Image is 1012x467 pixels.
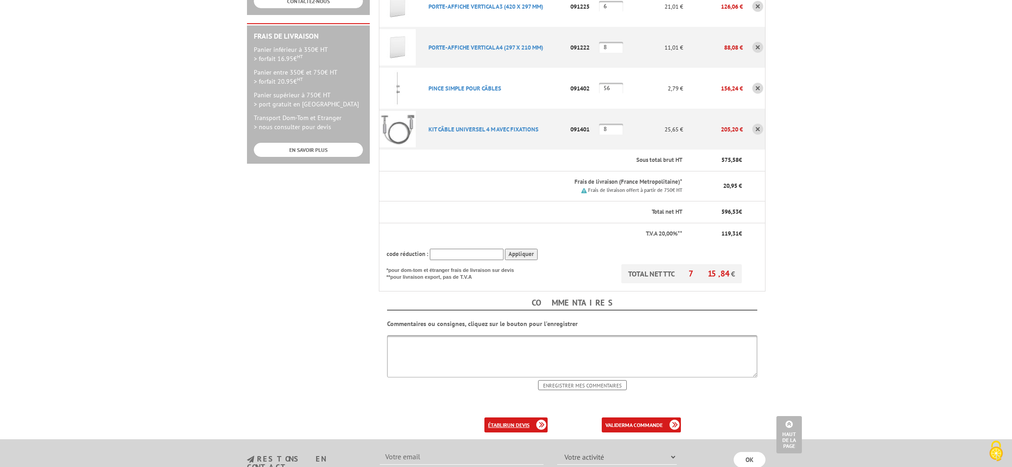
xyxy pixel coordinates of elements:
[379,111,416,147] img: KIT CâBLE UNIVERSEL 4 M AVEC FIXATIONS
[588,187,682,193] small: Frais de livraison offert à partir de 750€ HT
[683,121,743,137] p: 205,20 €
[581,188,587,193] img: picto.png
[379,29,416,65] img: PORTE-AFFICHE VERTICAL A4 (297 X 210 MM)
[689,268,731,279] span: 715,84
[387,208,682,216] p: Total net HT
[297,53,303,60] sup: HT
[254,32,363,40] h2: Frais de Livraison
[683,80,743,96] p: 156,24 €
[985,440,1007,462] img: Cookies (fenêtre modale)
[387,320,578,328] b: Commentaires ou consignes, cliquez sur le bouton pour l'enregistrer
[387,296,757,311] h4: Commentaires
[538,380,627,390] input: Enregistrer mes commentaires
[428,178,682,186] p: Frais de livraison (France Metropolitaine)*
[428,126,539,133] a: KIT CâBLE UNIVERSEL 4 M AVEC FIXATIONS
[379,70,416,106] img: PINCE SIMPLE POUR CâBLES
[428,3,543,10] a: PORTE-AFFICHE VERTICAL A3 (420 X 297 MM)
[690,156,742,165] p: €
[387,230,682,238] p: T.V.A 20,00%**
[627,80,683,96] p: 2,79 €
[428,85,501,92] a: PINCE SIMPLE POUR CâBLES
[387,250,428,258] span: code réduction :
[254,77,303,85] span: > forfait 20.95€
[627,121,683,137] p: 25,65 €
[721,156,739,164] span: 575,58
[380,449,544,465] input: Votre email
[723,182,742,190] span: 20,95 €
[428,44,543,51] a: PORTE-AFFICHE VERTICAL A4 (297 X 210 MM)
[721,230,739,237] span: 119,31
[602,417,681,432] a: validerma commande
[621,264,742,283] p: TOTAL NET TTC €
[568,40,599,55] p: 091222
[568,121,599,137] p: 091401
[254,100,359,108] span: > port gratuit en [GEOGRAPHIC_DATA]
[297,76,303,82] sup: HT
[254,68,363,86] p: Panier entre 350€ et 750€ HT
[254,55,303,63] span: > forfait 16.95€
[254,45,363,63] p: Panier inférieur à 350€ HT
[484,417,548,432] a: établirun devis
[254,143,363,157] a: EN SAVOIR PLUS
[254,123,331,131] span: > nous consulter pour devis
[247,456,254,463] img: newsletter.jpg
[254,113,363,131] p: Transport Dom-Tom et Etranger
[690,230,742,238] p: €
[721,208,739,216] span: 596,53
[421,150,683,171] th: Sous total brut HT
[690,208,742,216] p: €
[568,80,599,96] p: 091402
[387,264,523,281] p: *pour dom-tom et étranger frais de livraison sur devis **pour livraison export, pas de T.V.A
[507,422,529,428] b: un devis
[627,40,683,55] p: 11,01 €
[254,90,363,109] p: Panier supérieur à 750€ HT
[505,249,538,260] input: Appliquer
[776,416,802,453] a: Haut de la page
[625,422,663,428] b: ma commande
[683,40,743,55] p: 88,08 €
[980,436,1012,467] button: Cookies (fenêtre modale)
